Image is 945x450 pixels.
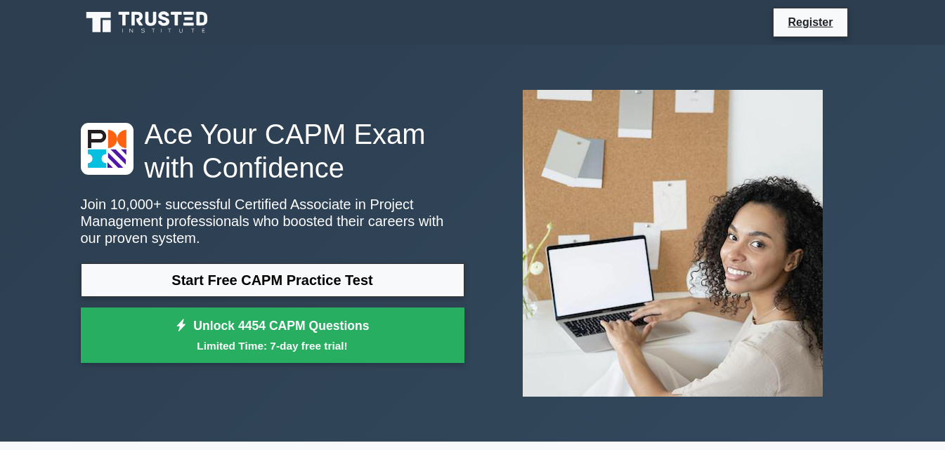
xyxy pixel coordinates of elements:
[779,13,841,31] a: Register
[81,263,464,297] a: Start Free CAPM Practice Test
[81,196,464,246] p: Join 10,000+ successful Certified Associate in Project Management professionals who boosted their...
[81,117,464,185] h1: Ace Your CAPM Exam with Confidence
[98,338,447,354] small: Limited Time: 7-day free trial!
[81,307,464,364] a: Unlock 4454 CAPM QuestionsLimited Time: 7-day free trial!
